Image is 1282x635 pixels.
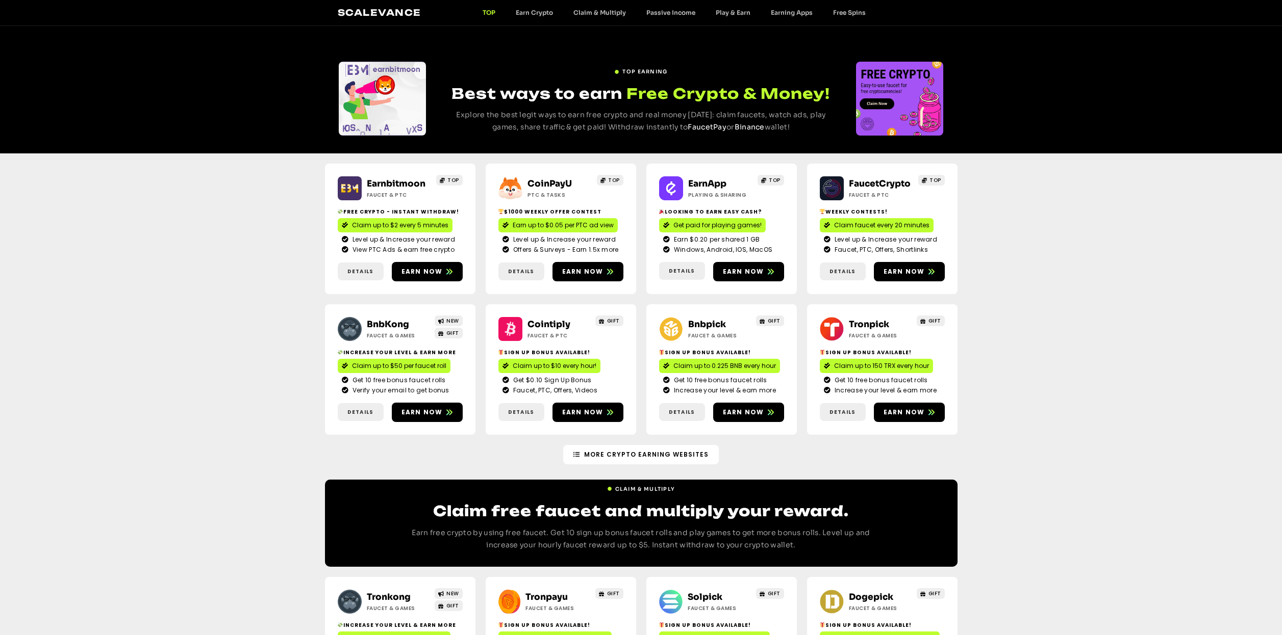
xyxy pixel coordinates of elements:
[820,359,933,373] a: Claim up to 150 TRX every hour
[511,235,616,244] span: Level up & Increase your reward
[563,445,719,464] a: More Crypto Earning Websites
[615,485,675,493] span: Claim & Multiply
[435,328,463,338] a: GIFT
[498,209,504,214] img: 🏆
[446,602,459,610] span: GIFT
[758,175,784,186] a: TOP
[472,9,876,16] nav: Menu
[347,408,373,416] span: Details
[338,359,450,373] a: Claim up to $50 per faucet roll
[595,315,623,326] a: GIFT
[584,450,709,459] span: More Crypto Earning Websites
[849,178,911,189] a: FaucetCrypto
[396,527,886,551] p: Earn free crypto by using free faucet. Get 10 sign up bonus faucet rolls and play games to get mo...
[849,319,889,330] a: Tronpick
[338,349,463,356] h2: Increase your level & earn more
[671,235,760,244] span: Earn $0.20 per shared 1 GB
[659,208,784,216] h2: Looking to Earn Easy Cash?
[338,622,343,627] img: 💸
[768,317,781,325] span: GIFT
[756,315,784,326] a: GIFT
[820,262,866,280] a: Details
[525,592,568,602] a: Tronpayu
[820,622,825,627] img: 🎁
[917,588,945,599] a: GIFT
[820,218,934,232] a: Claim faucet every 20 minutes
[669,267,695,275] span: Details
[446,329,459,337] span: GIFT
[446,590,459,597] span: NEW
[659,621,784,629] h2: Sign Up Bonus Available!
[820,209,825,214] img: 🏆
[527,178,572,189] a: CoinPayU
[367,332,431,339] h2: Faucet & Games
[688,191,752,199] h2: Playing & Sharing
[338,621,463,629] h2: Increase your level & earn more
[367,178,425,189] a: Earnbitmoon
[552,403,623,422] a: Earn now
[527,191,591,199] h2: ptc & Tasks
[884,267,925,276] span: Earn now
[614,64,667,75] a: TOP EARNING
[768,590,781,597] span: GIFT
[659,262,705,280] a: Details
[527,332,591,339] h2: Faucet & PTC
[659,622,664,627] img: 🎁
[820,349,945,356] h2: Sign Up Bonus Available!
[688,604,751,612] h2: Faucet & Games
[396,501,886,521] h2: Claim free faucet and multiply your reward.
[595,588,623,599] a: GIFT
[723,267,764,276] span: Earn now
[820,208,945,216] h2: Weekly contests!
[884,408,925,417] span: Earn now
[338,209,343,214] img: 💸
[834,221,929,230] span: Claim faucet every 20 minutes
[659,359,780,373] a: Claim up to 0.225 BNB every hour
[498,208,623,216] h2: $1000 Weekly Offer contest
[917,315,945,326] a: GIFT
[447,176,459,184] span: TOP
[498,218,618,232] a: Earn up to $0.05 per PTC ad view
[688,592,722,602] a: Solpick
[338,403,384,421] a: Details
[392,403,463,422] a: Earn now
[513,221,614,230] span: Earn up to $0.05 per PTC ad view
[928,590,941,597] span: GIFT
[436,175,463,186] a: TOP
[829,408,856,416] span: Details
[562,408,604,417] span: Earn now
[367,592,411,602] a: Tronkong
[671,386,776,395] span: Increase your level & earn more
[511,376,592,385] span: Get $0.10 Sign Up Bonus
[874,262,945,281] a: Earn now
[706,9,761,16] a: Play & Earn
[498,262,544,280] a: Details
[338,350,343,355] img: 💸
[498,622,504,627] img: 🎁
[401,267,443,276] span: Earn now
[832,386,937,395] span: Increase your level & earn more
[723,408,764,417] span: Earn now
[511,386,597,395] span: Faucet, PTC, Offers, Videos
[607,481,675,493] a: Claim & Multiply
[928,317,941,325] span: GIFT
[820,621,945,629] h2: Sign Up Bonus Available!
[608,176,620,184] span: TOP
[352,361,446,371] span: Claim up to $50 per faucet roll
[367,191,431,199] h2: Faucet & PTC
[671,245,772,254] span: Windows, Android, IOS, MacOS
[688,178,726,189] a: EarnApp
[769,176,781,184] span: TOP
[339,62,426,136] div: Slides
[918,175,945,186] a: TOP
[849,592,893,602] a: Dogepick
[472,9,506,16] a: TOP
[832,376,928,385] span: Get 10 free bonus faucet rolls
[338,7,421,18] a: Scalevance
[659,218,766,232] a: Get paid for playing games!
[671,376,767,385] span: Get 10 free bonus faucet rolls
[713,403,784,422] a: Earn now
[659,349,784,356] h2: Sign Up Bonus Available!
[498,403,544,421] a: Details
[506,9,563,16] a: Earn Crypto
